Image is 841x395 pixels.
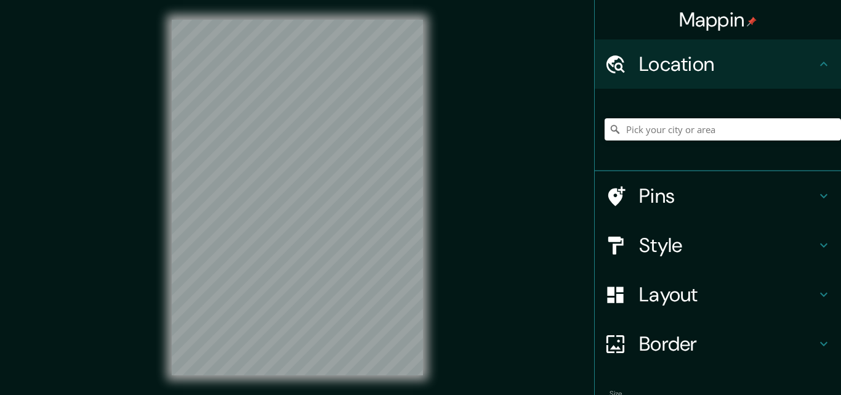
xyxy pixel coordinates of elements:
[605,118,841,140] input: Pick your city or area
[747,17,757,26] img: pin-icon.png
[639,332,816,356] h4: Border
[595,39,841,89] div: Location
[639,282,816,307] h4: Layout
[595,319,841,369] div: Border
[639,233,816,258] h4: Style
[595,221,841,270] div: Style
[595,270,841,319] div: Layout
[639,52,816,76] h4: Location
[172,20,423,375] canvas: Map
[639,184,816,208] h4: Pins
[595,171,841,221] div: Pins
[679,7,757,32] h4: Mappin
